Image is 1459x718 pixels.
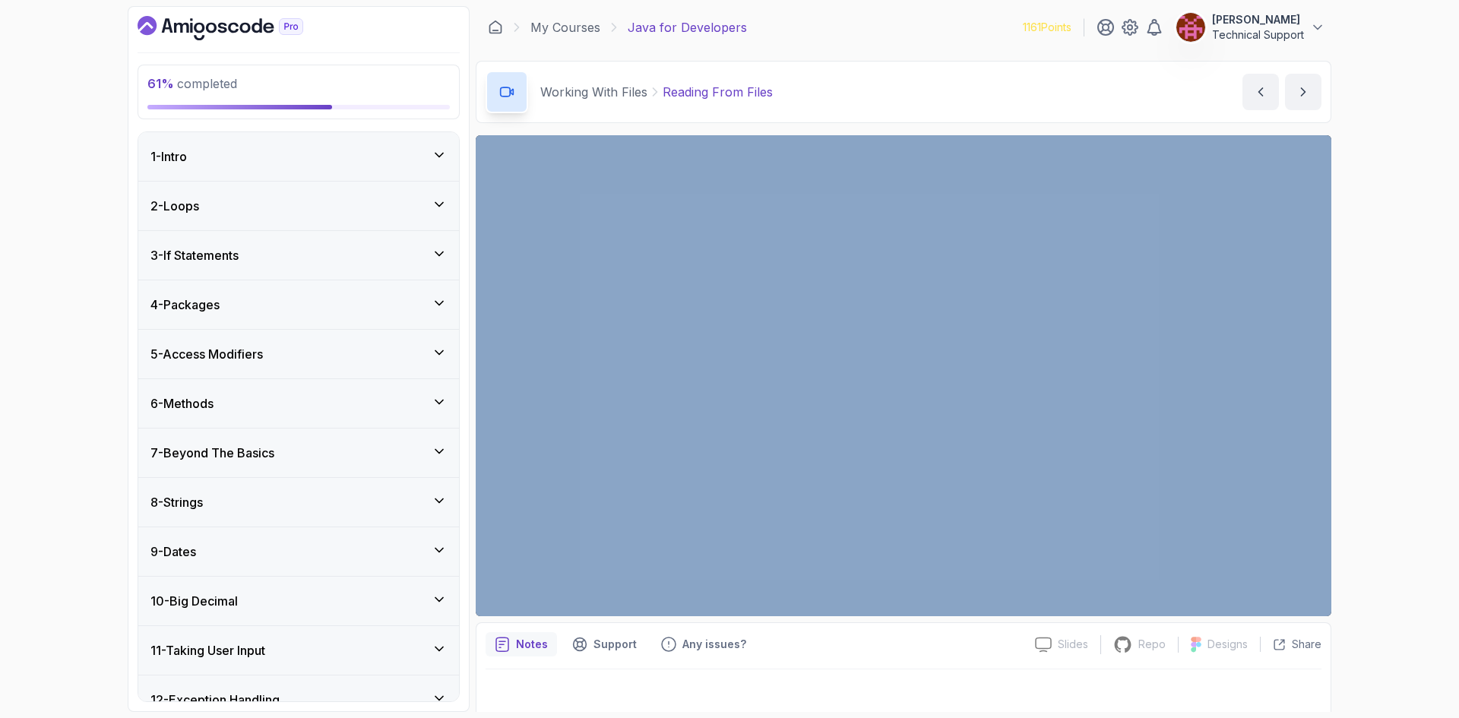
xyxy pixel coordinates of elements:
iframe: 3 - Reading from Files [476,135,1331,616]
h3: 12 - Exception Handling [150,691,280,709]
h3: 5 - Access Modifiers [150,345,263,363]
button: 4-Packages [138,280,459,329]
button: 7-Beyond The Basics [138,429,459,477]
button: 5-Access Modifiers [138,330,459,378]
p: Share [1292,637,1321,652]
p: Technical Support [1212,27,1304,43]
button: next content [1285,74,1321,110]
p: Repo [1138,637,1166,652]
button: 8-Strings [138,478,459,527]
button: Support button [563,632,646,656]
button: 3-If Statements [138,231,459,280]
p: Notes [516,637,548,652]
p: Any issues? [682,637,746,652]
button: user profile image[PERSON_NAME]Technical Support [1176,12,1325,43]
p: Java for Developers [628,18,747,36]
button: 1-Intro [138,132,459,181]
p: Working With Files [540,83,647,101]
a: Dashboard [138,16,338,40]
a: Dashboard [488,20,503,35]
button: 10-Big Decimal [138,577,459,625]
button: 6-Methods [138,379,459,428]
h3: 9 - Dates [150,542,196,561]
h3: 1 - Intro [150,147,187,166]
p: Designs [1207,637,1248,652]
h3: 11 - Taking User Input [150,641,265,659]
img: user profile image [1176,13,1205,42]
h3: 10 - Big Decimal [150,592,238,610]
p: [PERSON_NAME] [1212,12,1304,27]
h3: 6 - Methods [150,394,214,413]
button: 9-Dates [138,527,459,576]
span: 61 % [147,76,174,91]
p: 1161 Points [1023,20,1071,35]
p: Support [593,637,637,652]
button: previous content [1242,74,1279,110]
h3: 2 - Loops [150,197,199,215]
p: Reading From Files [663,83,773,101]
button: 2-Loops [138,182,459,230]
button: 11-Taking User Input [138,626,459,675]
p: Slides [1058,637,1088,652]
h3: 7 - Beyond The Basics [150,444,274,462]
h3: 4 - Packages [150,296,220,314]
h3: 3 - If Statements [150,246,239,264]
a: My Courses [530,18,600,36]
span: completed [147,76,237,91]
button: Feedback button [652,632,755,656]
button: Share [1260,637,1321,652]
button: notes button [486,632,557,656]
h3: 8 - Strings [150,493,203,511]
